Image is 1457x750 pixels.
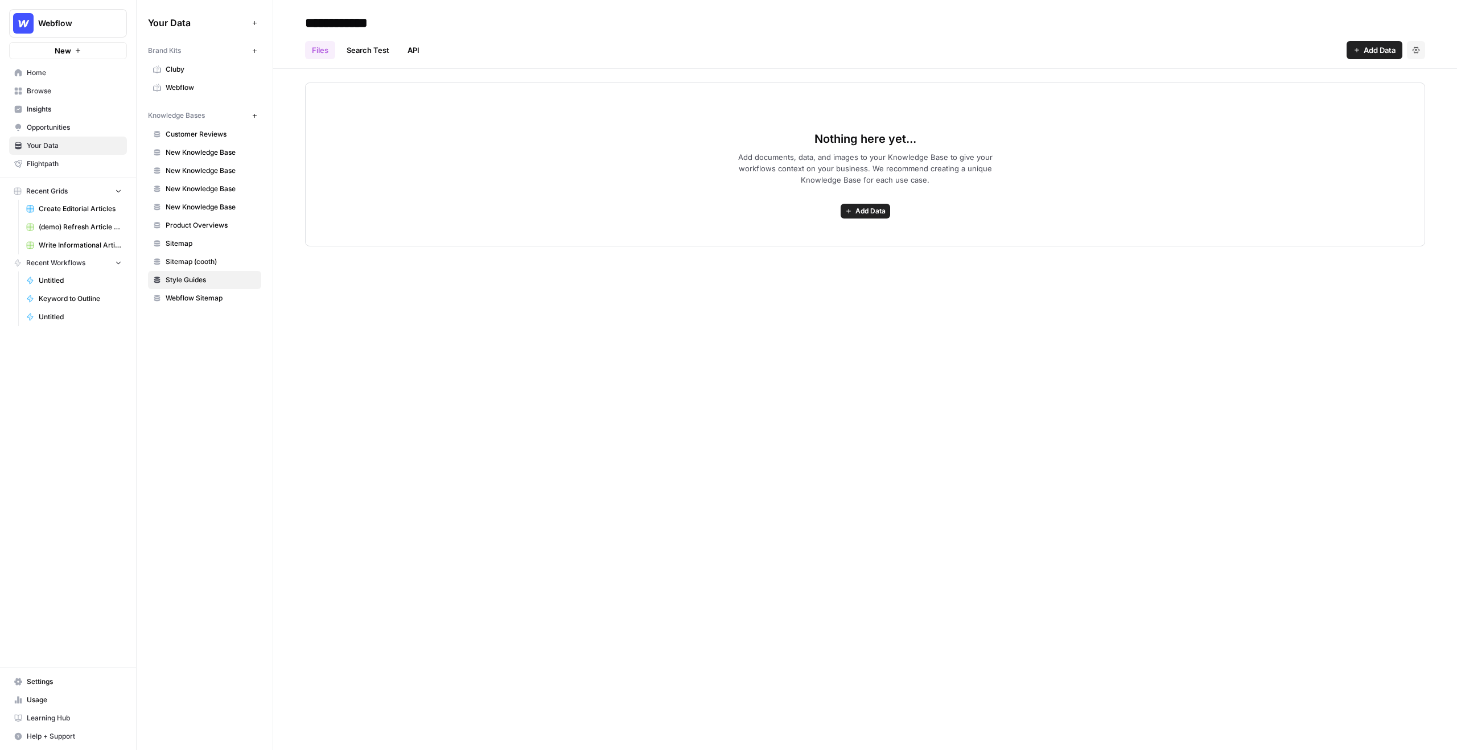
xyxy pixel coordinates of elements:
[305,41,335,59] a: Files
[166,238,256,249] span: Sitemap
[21,236,127,254] a: Write Informational Article (4)
[148,289,261,307] a: Webflow Sitemap
[27,68,122,78] span: Home
[21,271,127,290] a: Untitled
[9,183,127,200] button: Recent Grids
[9,42,127,59] button: New
[148,198,261,216] a: New Knowledge Base
[9,9,127,38] button: Workspace: Webflow
[719,151,1011,186] span: Add documents, data, and images to your Knowledge Base to give your workflows context on your bus...
[39,222,122,232] span: (demo) Refresh Article Content & Analysis
[166,184,256,194] span: New Knowledge Base
[1364,44,1396,56] span: Add Data
[148,143,261,162] a: New Knowledge Base
[27,86,122,96] span: Browse
[148,46,181,56] span: Brand Kits
[166,129,256,139] span: Customer Reviews
[9,254,127,271] button: Recent Workflows
[148,16,248,30] span: Your Data
[39,294,122,304] span: Keyword to Outline
[26,186,68,196] span: Recent Grids
[166,64,256,75] span: Cluby
[39,204,122,214] span: Create Editorial Articles
[814,131,916,147] span: Nothing here yet...
[148,110,205,121] span: Knowledge Bases
[1347,41,1402,59] button: Add Data
[166,83,256,93] span: Webflow
[39,312,122,322] span: Untitled
[27,159,122,169] span: Flightpath
[855,206,886,216] span: Add Data
[55,45,71,56] span: New
[27,713,122,723] span: Learning Hub
[27,677,122,687] span: Settings
[166,220,256,230] span: Product Overviews
[27,731,122,741] span: Help + Support
[26,258,85,268] span: Recent Workflows
[9,118,127,137] a: Opportunities
[9,100,127,118] a: Insights
[9,709,127,727] a: Learning Hub
[21,290,127,308] a: Keyword to Outline
[166,293,256,303] span: Webflow Sitemap
[340,41,396,59] a: Search Test
[13,13,34,34] img: Webflow Logo
[9,155,127,173] a: Flightpath
[148,162,261,180] a: New Knowledge Base
[39,275,122,286] span: Untitled
[39,240,122,250] span: Write Informational Article (4)
[9,727,127,745] button: Help + Support
[27,141,122,151] span: Your Data
[27,695,122,705] span: Usage
[148,253,261,271] a: Sitemap (cooth)
[21,218,127,236] a: (demo) Refresh Article Content & Analysis
[9,137,127,155] a: Your Data
[148,271,261,289] a: Style Guides
[148,216,261,234] a: Product Overviews
[9,64,127,82] a: Home
[166,202,256,212] span: New Knowledge Base
[166,275,256,285] span: Style Guides
[166,166,256,176] span: New Knowledge Base
[9,673,127,691] a: Settings
[38,18,107,29] span: Webflow
[401,41,426,59] a: API
[27,104,122,114] span: Insights
[166,147,256,158] span: New Knowledge Base
[21,308,127,326] a: Untitled
[148,60,261,79] a: Cluby
[9,691,127,709] a: Usage
[27,122,122,133] span: Opportunities
[166,257,256,267] span: Sitemap (cooth)
[21,200,127,218] a: Create Editorial Articles
[148,180,261,198] a: New Knowledge Base
[148,79,261,97] a: Webflow
[841,204,890,219] button: Add Data
[148,234,261,253] a: Sitemap
[9,82,127,100] a: Browse
[148,125,261,143] a: Customer Reviews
